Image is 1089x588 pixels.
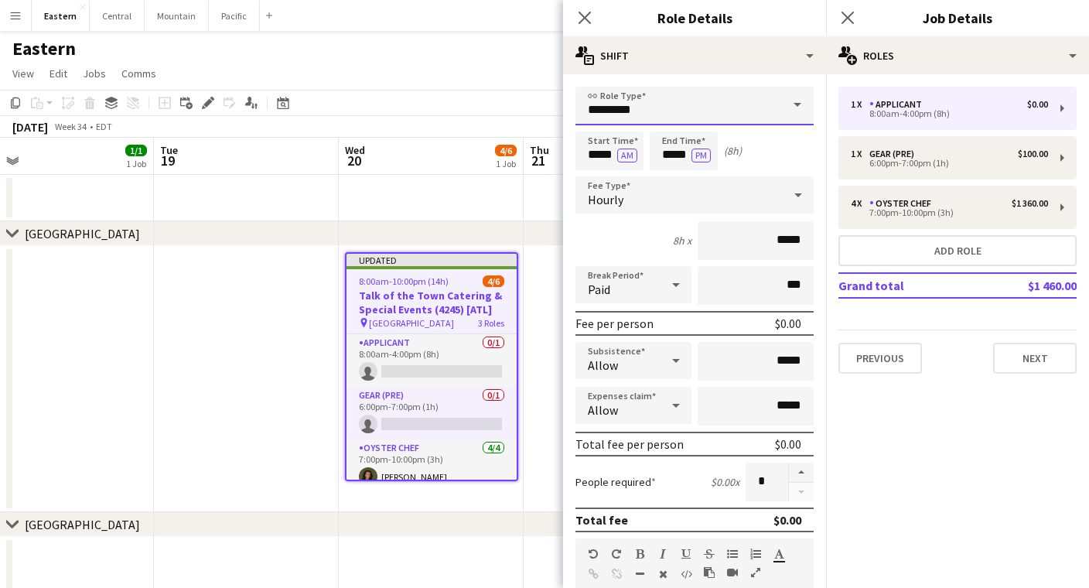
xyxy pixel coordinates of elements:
[869,198,937,209] div: Oyster Chef
[96,121,112,132] div: EDT
[588,282,610,297] span: Paid
[789,463,814,483] button: Increase
[704,566,715,579] button: Paste as plain text
[617,149,637,162] button: AM
[826,37,1089,74] div: Roles
[851,110,1048,118] div: 8:00am-4:00pm (8h)
[51,121,90,132] span: Week 34
[530,143,549,157] span: Thu
[869,149,920,159] div: Gear (Pre)
[346,254,517,266] div: Updated
[575,316,654,331] div: Fee per person
[681,568,691,580] button: HTML Code
[575,436,684,452] div: Total fee per person
[838,235,1077,266] button: Add role
[32,1,90,31] button: Eastern
[634,568,645,580] button: Horizontal Line
[979,273,1077,298] td: $1 460.00
[12,37,76,60] h1: Eastern
[563,8,826,28] h3: Role Details
[125,145,147,156] span: 1/1
[12,119,48,135] div: [DATE]
[158,152,178,169] span: 19
[838,273,979,298] td: Grand total
[681,548,691,560] button: Underline
[478,317,504,329] span: 3 Roles
[611,548,622,560] button: Redo
[160,143,178,157] span: Tue
[209,1,260,31] button: Pacific
[25,226,140,241] div: [GEOGRAPHIC_DATA]
[563,37,826,74] div: Shift
[126,158,146,169] div: 1 Job
[77,63,112,84] a: Jobs
[588,548,599,560] button: Undo
[588,192,623,207] span: Hourly
[496,158,516,169] div: 1 Job
[727,548,738,560] button: Unordered List
[851,99,869,110] div: 1 x
[575,475,656,489] label: People required
[145,1,209,31] button: Mountain
[483,275,504,287] span: 4/6
[346,439,517,559] app-card-role: Oyster Chef4/47:00pm-10:00pm (3h)[PERSON_NAME]
[346,387,517,439] app-card-role: Gear (Pre)0/16:00pm-7:00pm (1h)
[838,343,922,374] button: Previous
[588,357,618,373] span: Allow
[588,402,618,418] span: Allow
[90,1,145,31] button: Central
[775,316,801,331] div: $0.00
[775,436,801,452] div: $0.00
[657,568,668,580] button: Clear Formatting
[6,63,40,84] a: View
[724,144,742,158] div: (8h)
[345,252,518,481] app-job-card: Updated8:00am-10:00pm (14h)4/6Talk of the Town Catering & Special Events (4245) [ATL] [GEOGRAPHIC...
[851,149,869,159] div: 1 x
[773,548,784,560] button: Text Color
[343,152,365,169] span: 20
[657,548,668,560] button: Italic
[12,67,34,80] span: View
[575,512,628,528] div: Total fee
[851,159,1048,167] div: 6:00pm-7:00pm (1h)
[115,63,162,84] a: Comms
[750,548,761,560] button: Ordered List
[1027,99,1048,110] div: $0.00
[527,152,549,169] span: 21
[691,149,711,162] button: PM
[750,566,761,579] button: Fullscreen
[634,548,645,560] button: Bold
[83,67,106,80] span: Jobs
[1012,198,1048,209] div: $1 360.00
[495,145,517,156] span: 4/6
[727,566,738,579] button: Insert video
[851,198,869,209] div: 4 x
[121,67,156,80] span: Comms
[673,234,691,248] div: 8h x
[869,99,928,110] div: Applicant
[1018,149,1048,159] div: $100.00
[993,343,1077,374] button: Next
[346,334,517,387] app-card-role: Applicant0/18:00am-4:00pm (8h)
[346,289,517,316] h3: Talk of the Town Catering & Special Events (4245) [ATL]
[345,143,365,157] span: Wed
[704,548,715,560] button: Strikethrough
[711,475,739,489] div: $0.00 x
[359,275,449,287] span: 8:00am-10:00pm (14h)
[25,517,140,532] div: [GEOGRAPHIC_DATA]
[851,209,1048,217] div: 7:00pm-10:00pm (3h)
[369,317,454,329] span: [GEOGRAPHIC_DATA]
[773,512,801,528] div: $0.00
[43,63,73,84] a: Edit
[49,67,67,80] span: Edit
[826,8,1089,28] h3: Job Details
